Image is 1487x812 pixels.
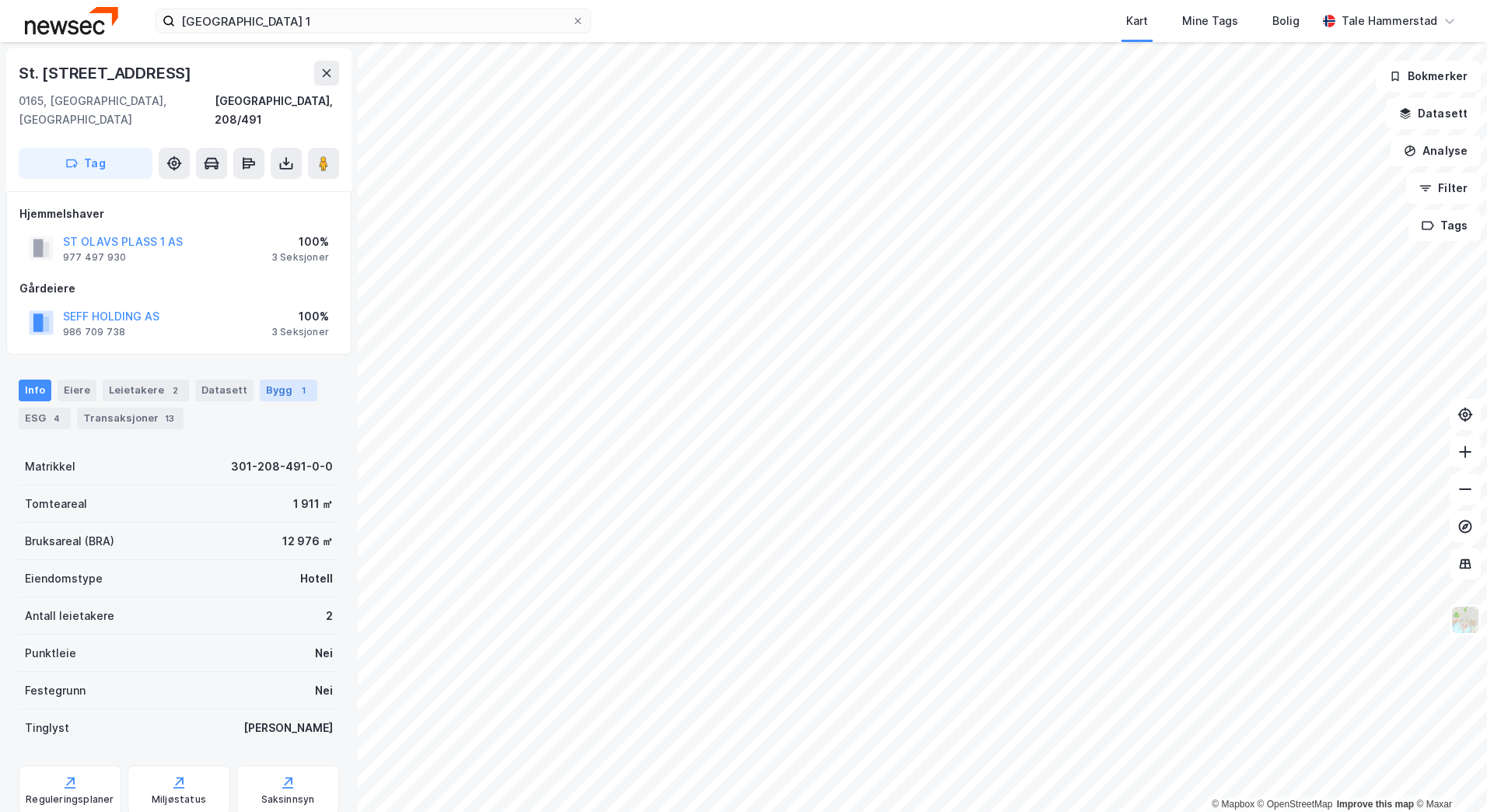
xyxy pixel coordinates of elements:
div: Leietakere [103,380,189,401]
button: Datasett [1386,98,1481,129]
div: Matrikkel [25,457,75,476]
div: 4 [49,411,65,426]
button: Tag [19,148,152,179]
img: newsec-logo.f6e21ccffca1b3a03d2d.png [25,7,118,34]
div: St. [STREET_ADDRESS] [19,61,194,86]
a: Improve this map [1337,799,1414,810]
div: Bolig [1272,12,1300,30]
div: ESG [19,408,71,429]
div: 100% [271,233,329,251]
div: Eiendomstype [25,569,103,588]
div: 1 911 ㎡ [293,495,333,513]
div: Nei [315,681,333,700]
div: Festegrunn [25,681,86,700]
div: 3 Seksjoner [271,326,329,338]
div: Saksinnsyn [261,793,315,806]
div: Nei [315,644,333,663]
div: Gårdeiere [19,279,338,298]
div: [PERSON_NAME] [243,719,333,737]
div: Punktleie [25,644,76,663]
div: Info [19,380,51,401]
div: [GEOGRAPHIC_DATA], 208/491 [215,92,339,129]
div: Kontrollprogram for chat [1409,737,1487,812]
button: Tags [1408,210,1481,241]
div: 2 [167,383,183,398]
iframe: Chat Widget [1409,737,1487,812]
a: OpenStreetMap [1258,799,1333,810]
button: Analyse [1391,135,1481,166]
div: 1 [296,383,311,398]
div: Bruksareal (BRA) [25,532,114,551]
div: Kart [1126,12,1148,30]
div: Datasett [195,380,254,401]
div: 12 976 ㎡ [282,532,333,551]
input: Søk på adresse, matrikkel, gårdeiere, leietakere eller personer [175,9,572,33]
div: 3 Seksjoner [271,251,329,264]
div: Transaksjoner [77,408,184,429]
div: 986 709 738 [63,326,125,338]
div: Tomteareal [25,495,87,513]
button: Bokmerker [1376,61,1481,92]
div: Miljøstatus [152,793,206,806]
div: Hjemmelshaver [19,205,338,223]
a: Mapbox [1212,799,1254,810]
div: 977 497 930 [63,251,126,264]
div: Hotell [300,569,333,588]
div: Bygg [260,380,317,401]
button: Filter [1406,173,1481,204]
div: 301-208-491-0-0 [231,457,333,476]
div: Eiere [58,380,96,401]
div: 100% [271,307,329,326]
div: Mine Tags [1182,12,1238,30]
div: 2 [326,607,333,625]
div: Antall leietakere [25,607,114,625]
div: 13 [162,411,177,426]
div: Tale Hammerstad [1342,12,1437,30]
div: 0165, [GEOGRAPHIC_DATA], [GEOGRAPHIC_DATA] [19,92,215,129]
div: Tinglyst [25,719,69,737]
img: Z [1450,605,1480,635]
div: Reguleringsplaner [26,793,114,806]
